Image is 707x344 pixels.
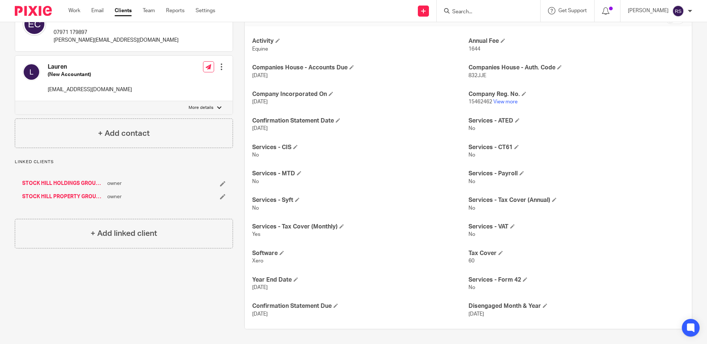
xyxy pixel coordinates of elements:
[91,228,157,239] h4: + Add linked client
[468,117,684,125] h4: Services - ATED
[468,179,475,184] span: No
[54,37,179,44] p: [PERSON_NAME][EMAIL_ADDRESS][DOMAIN_NAME]
[22,193,104,200] a: STOCK HILL PROPERTY GROUP LTD
[15,159,233,165] p: Linked clients
[252,250,468,257] h4: Software
[48,63,132,71] h4: Lauren
[468,302,684,310] h4: Disengaged Month & Year
[68,7,80,14] a: Work
[468,206,475,211] span: No
[468,90,684,98] h4: Company Reg. No.
[252,312,268,317] span: [DATE]
[468,250,684,257] h4: Tax Cover
[451,9,518,16] input: Search
[468,196,684,204] h4: Services - Tax Cover (Annual)
[468,312,484,317] span: [DATE]
[468,144,684,151] h4: Services - CT61
[558,8,587,13] span: Get Support
[166,7,185,14] a: Reports
[91,7,104,14] a: Email
[252,47,268,52] span: Equine
[252,206,259,211] span: No
[252,117,468,125] h4: Confirmation Statement Date
[468,223,684,231] h4: Services - VAT
[252,64,468,72] h4: Companies House - Accounts Due
[23,63,40,81] img: svg%3E
[252,99,268,104] span: [DATE]
[672,5,684,17] img: svg%3E
[468,99,492,104] span: 15462462
[252,232,260,237] span: Yes
[252,302,468,310] h4: Confirmation Statement Due
[468,258,474,264] span: 60
[48,86,132,93] p: [EMAIL_ADDRESS][DOMAIN_NAME]
[468,276,684,284] h4: Services - Form 42
[48,71,132,78] h5: (New Accountant)
[252,258,263,264] span: Xero
[252,179,259,184] span: No
[107,180,122,187] span: owner
[252,170,468,178] h4: Services - MTD
[468,73,486,78] span: 832JJE
[98,128,150,139] h4: + Add contact
[196,7,215,14] a: Settings
[252,144,468,151] h4: Services - CIS
[252,152,259,158] span: No
[252,276,468,284] h4: Year End Date
[189,105,213,111] p: More details
[54,29,179,36] p: 07971 179897
[15,6,52,16] img: Pixie
[468,64,684,72] h4: Companies House - Auth. Code
[468,170,684,178] h4: Services - Payroll
[22,180,104,187] a: STOCK HILL HOLDINGS GROUP LTD
[252,285,268,290] span: [DATE]
[252,223,468,231] h4: Services - Tax Cover (Monthly)
[468,152,475,158] span: No
[468,37,684,45] h4: Annual Fee
[493,99,518,104] a: View more
[252,126,268,131] span: [DATE]
[107,193,122,200] span: owner
[252,37,468,45] h4: Activity
[468,47,480,52] span: 1644
[252,90,468,98] h4: Company Incorporated On
[252,196,468,204] h4: Services - Syft
[628,7,669,14] p: [PERSON_NAME]
[23,12,46,36] img: svg%3E
[468,285,475,290] span: No
[115,7,132,14] a: Clients
[143,7,155,14] a: Team
[468,232,475,237] span: No
[468,126,475,131] span: No
[252,73,268,78] span: [DATE]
